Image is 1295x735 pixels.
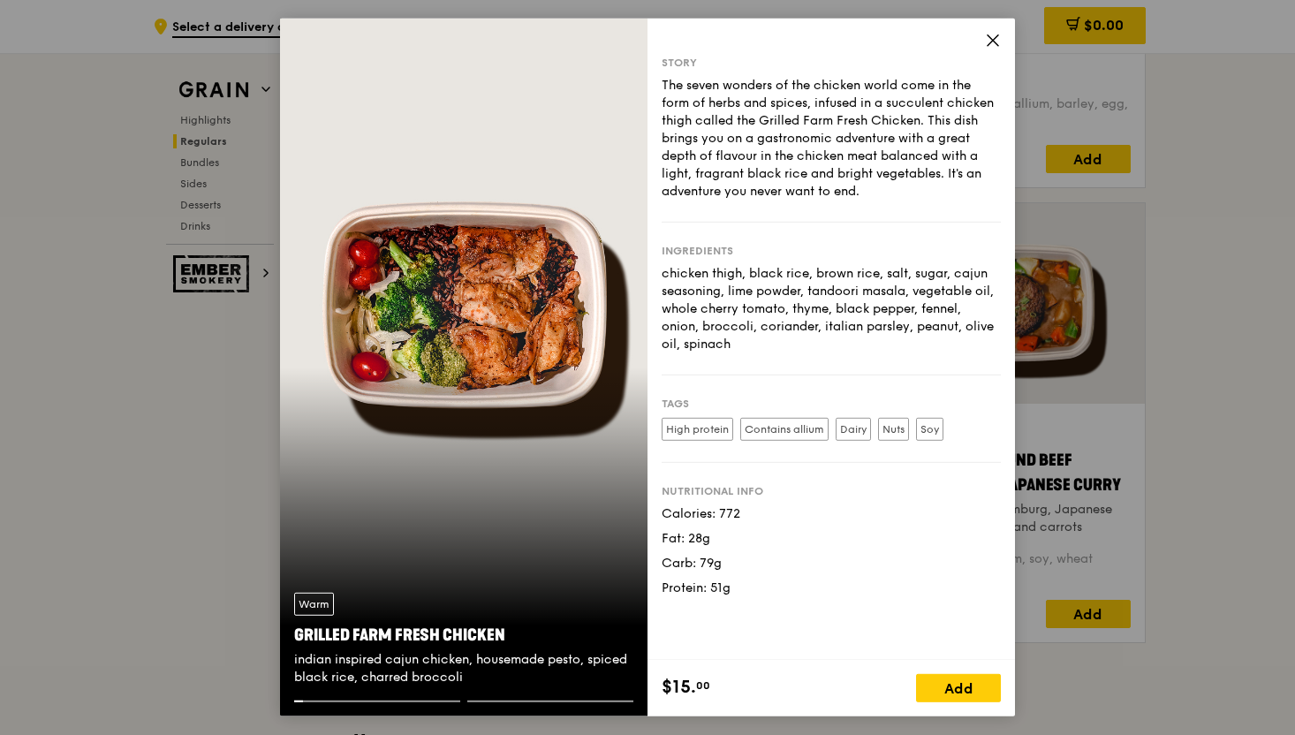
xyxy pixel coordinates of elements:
[878,418,909,441] label: Nuts
[916,418,943,441] label: Soy
[662,56,1001,70] div: Story
[916,674,1001,702] div: Add
[662,265,1001,353] div: chicken thigh, black rice, brown rice, salt, sugar, cajun seasoning, lime powder, tandoori masala...
[662,555,1001,572] div: Carb: 79g
[662,505,1001,523] div: Calories: 772
[662,674,696,701] span: $15.
[662,244,1001,258] div: Ingredients
[696,678,710,693] span: 00
[740,418,829,441] label: Contains allium
[662,397,1001,411] div: Tags
[662,580,1001,597] div: Protein: 51g
[836,418,871,441] label: Dairy
[662,77,1001,201] div: The seven wonders of the chicken world come in the form of herbs and spices, infused in a succule...
[662,484,1001,498] div: Nutritional info
[294,623,633,648] div: Grilled Farm Fresh Chicken
[294,651,633,686] div: indian inspired cajun chicken, housemade pesto, spiced black rice, charred broccoli
[294,593,334,616] div: Warm
[662,530,1001,548] div: Fat: 28g
[662,418,733,441] label: High protein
